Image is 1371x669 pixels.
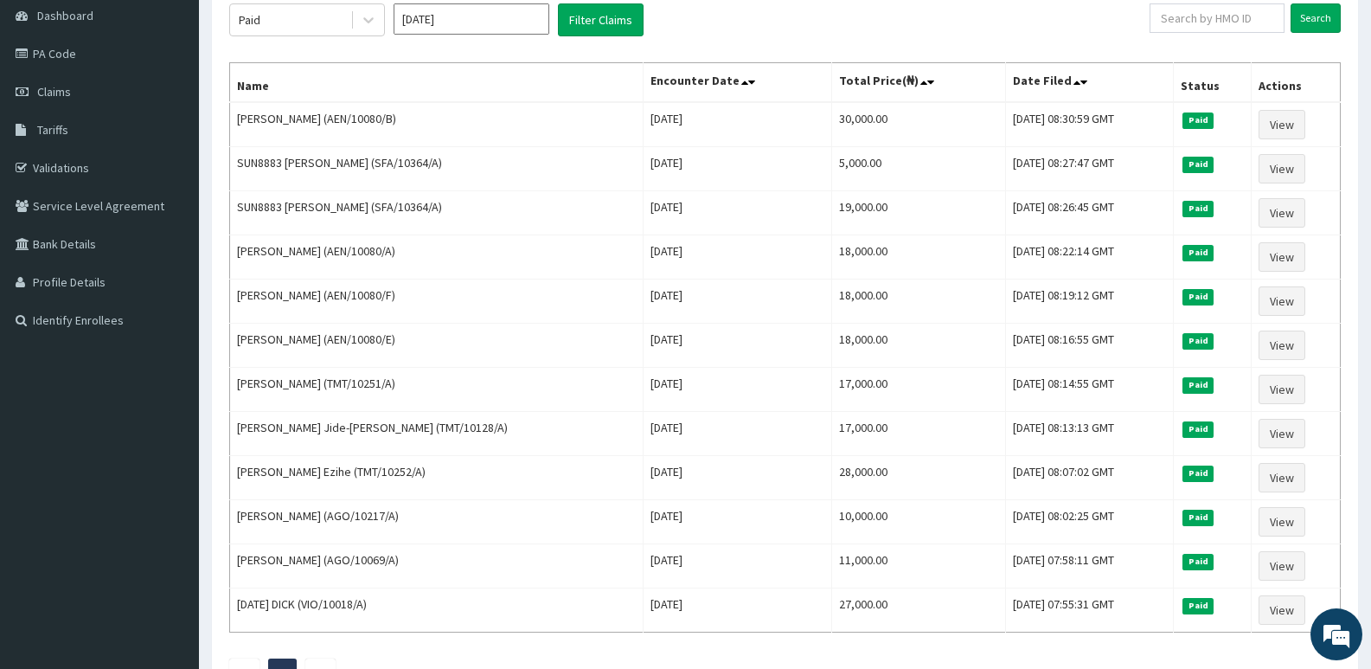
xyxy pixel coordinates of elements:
[1150,3,1285,33] input: Search by HMO ID
[230,102,644,147] td: [PERSON_NAME] (AEN/10080/B)
[230,412,644,456] td: [PERSON_NAME] Jide-[PERSON_NAME] (TMT/10128/A)
[1182,466,1214,481] span: Paid
[831,589,1005,633] td: 27,000.00
[90,97,291,119] div: Chat with us now
[394,3,549,35] input: Select Month and Year
[1259,507,1305,537] a: View
[1291,3,1341,33] input: Search
[1006,412,1174,456] td: [DATE] 08:13:13 GMT
[1182,289,1214,305] span: Paid
[1006,235,1174,280] td: [DATE] 08:22:14 GMT
[831,63,1005,103] th: Total Price(₦)
[230,280,644,324] td: [PERSON_NAME] (AEN/10080/F)
[1006,589,1174,633] td: [DATE] 07:55:31 GMT
[230,147,644,191] td: SUN8883 [PERSON_NAME] (SFA/10364/A)
[644,235,831,280] td: [DATE]
[831,147,1005,191] td: 5,000.00
[831,235,1005,280] td: 18,000.00
[1182,157,1214,172] span: Paid
[1174,63,1252,103] th: Status
[644,191,831,235] td: [DATE]
[1182,377,1214,393] span: Paid
[1259,198,1305,228] a: View
[230,191,644,235] td: SUN8883 [PERSON_NAME] (SFA/10364/A)
[1259,595,1305,625] a: View
[1006,368,1174,412] td: [DATE] 08:14:55 GMT
[1182,245,1214,261] span: Paid
[1252,63,1341,103] th: Actions
[1259,375,1305,404] a: View
[644,63,831,103] th: Encounter Date
[230,544,644,589] td: [PERSON_NAME] (AGO/10069/A)
[1182,201,1214,216] span: Paid
[831,544,1005,589] td: 11,000.00
[1182,510,1214,525] span: Paid
[1182,554,1214,569] span: Paid
[1182,113,1214,128] span: Paid
[37,122,68,138] span: Tariffs
[1182,421,1214,437] span: Paid
[230,500,644,544] td: [PERSON_NAME] (AGO/10217/A)
[1182,333,1214,349] span: Paid
[831,368,1005,412] td: 17,000.00
[9,473,330,533] textarea: Type your message and hit 'Enter'
[644,589,831,633] td: [DATE]
[831,412,1005,456] td: 17,000.00
[831,456,1005,500] td: 28,000.00
[644,147,831,191] td: [DATE]
[230,456,644,500] td: [PERSON_NAME] Ezihe (TMT/10252/A)
[284,9,325,50] div: Minimize live chat window
[1259,242,1305,272] a: View
[100,218,239,393] span: We're online!
[644,456,831,500] td: [DATE]
[1006,63,1174,103] th: Date Filed
[37,8,93,23] span: Dashboard
[37,84,71,100] span: Claims
[1182,598,1214,614] span: Paid
[230,235,644,280] td: [PERSON_NAME] (AEN/10080/A)
[831,191,1005,235] td: 19,000.00
[1259,331,1305,360] a: View
[1259,154,1305,183] a: View
[1006,456,1174,500] td: [DATE] 08:07:02 GMT
[1006,102,1174,147] td: [DATE] 08:30:59 GMT
[1259,463,1305,492] a: View
[1259,419,1305,448] a: View
[1006,191,1174,235] td: [DATE] 08:26:45 GMT
[644,324,831,368] td: [DATE]
[1006,147,1174,191] td: [DATE] 08:27:47 GMT
[831,324,1005,368] td: 18,000.00
[644,280,831,324] td: [DATE]
[230,589,644,633] td: [DATE] DICK (VIO/10018/A)
[1006,324,1174,368] td: [DATE] 08:16:55 GMT
[230,63,644,103] th: Name
[644,500,831,544] td: [DATE]
[239,11,260,29] div: Paid
[32,87,70,130] img: d_794563401_company_1708531726252_794563401
[831,102,1005,147] td: 30,000.00
[831,500,1005,544] td: 10,000.00
[1259,551,1305,581] a: View
[644,412,831,456] td: [DATE]
[1006,544,1174,589] td: [DATE] 07:58:11 GMT
[831,280,1005,324] td: 18,000.00
[644,102,831,147] td: [DATE]
[1259,110,1305,139] a: View
[230,324,644,368] td: [PERSON_NAME] (AEN/10080/E)
[558,3,644,36] button: Filter Claims
[644,368,831,412] td: [DATE]
[1259,286,1305,316] a: View
[1006,280,1174,324] td: [DATE] 08:19:12 GMT
[644,544,831,589] td: [DATE]
[1006,500,1174,544] td: [DATE] 08:02:25 GMT
[230,368,644,412] td: [PERSON_NAME] (TMT/10251/A)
